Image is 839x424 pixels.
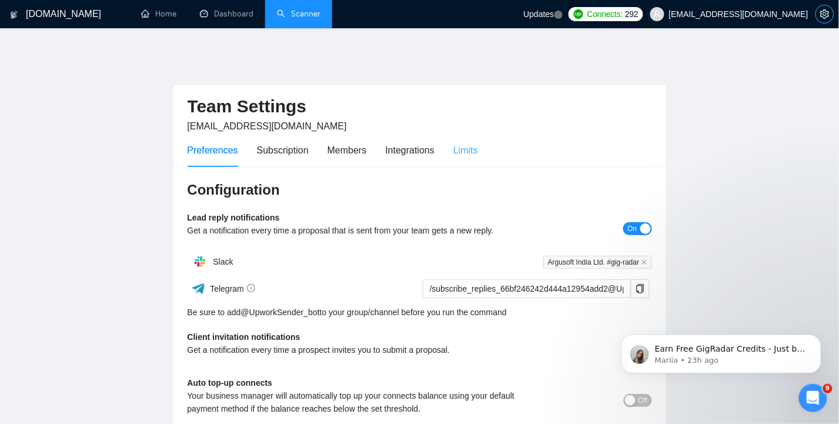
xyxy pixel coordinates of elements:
span: 9 [823,384,833,393]
img: logo [10,5,18,24]
img: ww3wtPAAAAAElFTkSuQmCC [191,281,206,296]
b: Auto top-up connects [188,378,273,388]
span: Telegram [210,284,255,293]
div: Be sure to add to your group/channel before you run the command [188,306,652,319]
span: Slack [213,257,233,266]
span: user [653,10,661,18]
div: Get a notification every time a prospect invites you to submit a proposal. [188,343,536,356]
a: searchScanner [277,9,320,19]
iframe: Intercom live chat [799,384,827,412]
span: info-circle [247,284,255,292]
span: setting [816,9,834,19]
img: upwork-logo.png [574,9,583,19]
div: Members [327,143,367,158]
span: close [641,259,647,265]
div: Preferences [188,143,238,158]
button: copy [631,279,650,298]
h2: Team Settings [188,95,652,119]
span: copy [631,284,649,293]
h3: Configuration [188,181,652,199]
span: [EMAIL_ADDRESS][DOMAIN_NAME] [188,121,347,131]
b: Lead reply notifications [188,213,280,222]
button: setting [815,5,834,24]
span: Argusoft India Ltd. #gig-radar [543,256,651,269]
b: Client invitation notifications [188,332,300,342]
iframe: Intercom notifications message [604,310,839,392]
span: Off [639,394,648,407]
div: Subscription [257,143,309,158]
div: Get a notification every time a proposal that is sent from your team gets a new reply. [188,224,536,237]
div: Integrations [386,143,435,158]
a: homeHome [141,9,176,19]
span: On [627,222,637,235]
a: @UpworkSender_bot [241,306,320,319]
img: hpQkSZIkSZIkSZIkSZIkSZIkSZIkSZIkSZIkSZIkSZIkSZIkSZIkSZIkSZIkSZIkSZIkSZIkSZIkSZIkSZIkSZIkSZIkSZIkS... [188,250,212,273]
span: Connects: [587,8,623,21]
div: Your business manager will automatically top up your connects balance using your default payment ... [188,389,536,415]
a: dashboardDashboard [200,9,253,19]
a: setting [815,9,834,19]
div: Limits [453,143,478,158]
span: 292 [625,8,638,21]
span: Updates [523,9,554,19]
